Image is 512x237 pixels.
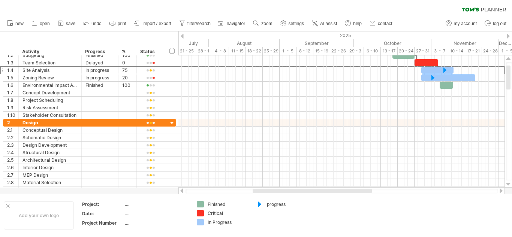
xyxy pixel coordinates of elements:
div: % [122,48,132,55]
div: Conceptual Design [22,127,78,134]
span: filter/search [187,21,211,26]
div: In Progress [208,219,249,225]
div: 15 - 19 [313,47,330,55]
div: 10 - 14 [448,47,465,55]
span: contact [378,21,392,26]
a: undo [81,19,104,28]
div: Progress [85,48,114,55]
div: 20 [122,74,133,81]
span: log out [493,21,506,26]
div: 2.3 [7,142,18,149]
div: 1.8 [7,97,18,104]
div: 1.5 [7,74,18,81]
div: 2.2 [7,134,18,141]
div: 1.6 [7,82,18,89]
div: Project Scheduling [22,97,78,104]
div: Design Development [22,142,78,149]
div: 17 - 21 [465,47,482,55]
div: 13 - 17 [381,47,398,55]
div: 2.4 [7,149,18,156]
div: Architectural Design [22,157,78,164]
a: save [56,19,78,28]
div: 24 - 28 [482,47,499,55]
a: print [108,19,129,28]
div: September 2025 [280,39,354,47]
a: new [5,19,26,28]
div: Date: [82,210,123,217]
div: 1.10 [7,112,18,119]
div: progress [267,201,308,207]
span: undo [91,21,102,26]
div: 1.3 [7,59,18,66]
span: open [40,21,50,26]
a: contact [368,19,395,28]
div: 21 - 25 [178,47,195,55]
a: settings [278,19,306,28]
div: Risk Assessment [22,104,78,111]
div: 2.5 [7,157,18,164]
a: my account [444,19,479,28]
div: Add your own logo [4,201,74,230]
div: 1.4 [7,67,18,74]
div: 8 - 12 [296,47,313,55]
div: Material Selection [22,179,78,186]
div: Design [22,119,78,126]
div: 6 - 10 [364,47,381,55]
span: zoom [261,21,272,26]
div: Critical [208,210,249,216]
div: Finished [208,201,249,207]
div: 25 - 29 [263,47,280,55]
div: August 2025 [209,39,280,47]
div: Interior Design [22,164,78,171]
div: 20 - 24 [398,47,415,55]
a: filter/search [177,19,213,28]
div: 1.7 [7,89,18,96]
div: Schematic Design [22,134,78,141]
div: Site Analysis [22,67,78,74]
a: help [343,19,364,28]
div: Concept Development [22,89,78,96]
span: new [15,21,24,26]
div: Environmental Impact Assessment [22,82,78,89]
div: 2.9 [7,186,18,194]
a: zoom [251,19,274,28]
div: November 2025 [431,39,499,47]
span: print [118,21,126,26]
div: Zoning Review [22,74,78,81]
div: Structural Design [22,149,78,156]
div: 18 - 22 [246,47,263,55]
div: Activity [22,48,77,55]
div: 28 - 1 [195,47,212,55]
div: 27 - 31 [415,47,431,55]
div: Delayed [85,59,114,66]
div: Status [140,48,160,55]
div: Project: [82,201,123,207]
div: 0 [122,59,133,66]
span: import / export [142,21,171,26]
div: 2.6 [7,164,18,171]
div: In progress [85,74,114,81]
a: log out [483,19,509,28]
div: 75 [122,67,133,74]
div: 11 - 15 [229,47,246,55]
span: navigator [227,21,245,26]
div: 22 - 26 [330,47,347,55]
div: 1 - 5 [280,47,296,55]
div: Finished [85,82,114,89]
div: Project Number [82,220,123,226]
span: help [353,21,362,26]
div: .... [125,201,188,207]
div: .... [125,210,188,217]
div: 1.9 [7,104,18,111]
div: 2.1 [7,127,18,134]
div: 100 [122,82,133,89]
a: open [30,19,52,28]
a: navigator [217,19,247,28]
div: 29 - 3 [347,47,364,55]
span: my account [454,21,477,26]
span: settings [289,21,304,26]
div: 2.8 [7,179,18,186]
span: AI assist [320,21,337,26]
div: 2 [7,119,18,126]
a: import / export [132,19,174,28]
